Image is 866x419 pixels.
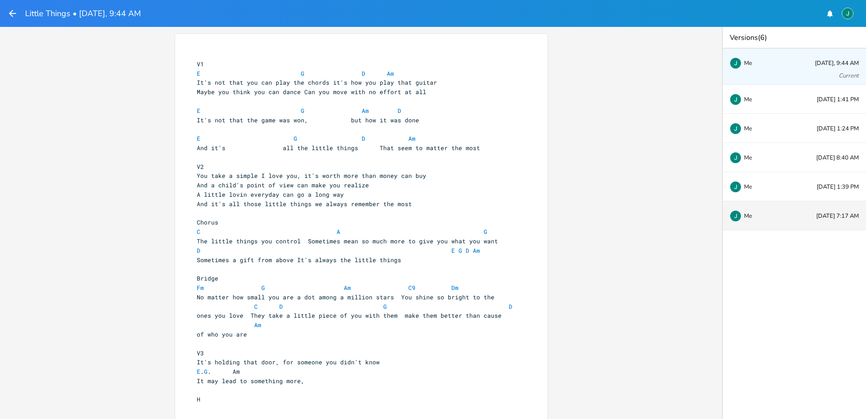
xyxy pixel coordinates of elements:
span: [DATE] 8:40 AM [816,155,859,161]
span: [DATE], 9:44 AM [815,60,859,66]
span: Me [744,125,752,132]
span: E [197,134,200,143]
span: G [294,134,297,143]
span: D [398,107,401,115]
div: Versions (6) [723,27,866,48]
span: E [197,367,200,376]
img: Jim Rudolf [730,57,741,69]
span: A little lovin everyday can go a long way [197,190,344,199]
img: Jim Rudolf [730,210,741,222]
span: C [197,228,200,236]
span: E [451,246,455,255]
span: C [254,302,258,311]
span: Bridge [197,274,218,282]
span: G [383,302,387,311]
span: [DATE] 1:39 PM [817,184,859,190]
span: H [197,395,200,403]
span: . . Am [197,367,240,376]
span: E [197,69,200,78]
span: C9 [408,284,416,292]
span: The little things you control Sometimes mean so much more to give you what you want [197,237,498,245]
span: Dm [451,284,459,292]
span: D [362,69,365,78]
img: Jim Rudolf [842,8,853,19]
span: Am [254,321,261,329]
span: Am [344,284,351,292]
span: It's holding that door, for someone you didn't know [197,358,380,366]
span: D [509,302,512,311]
span: [DATE] 7:17 AM [816,213,859,219]
span: V1 [197,60,204,68]
span: D [362,134,365,143]
h1: Little Things • [DATE], 9:44 AM [25,9,141,17]
span: Me [744,96,752,103]
span: And it's all the little things That seem to matter the most [197,144,480,152]
span: Am [408,134,416,143]
span: V3 [197,349,204,357]
span: It's not that you can play the chords it's how you play that guitar [197,78,437,86]
span: Me [744,184,752,190]
span: It may lead to something more, [197,377,304,385]
span: ones you love They take a little piece of you with them make them better than cause [197,311,502,320]
span: G [301,107,304,115]
img: Jim Rudolf [730,152,741,164]
span: Am [387,69,394,78]
span: Me [744,213,752,219]
span: Maybe you think you can dance Can you move with no effort at all [197,88,426,96]
span: And a child's point of view can make you realize [197,181,369,189]
span: Me [744,60,752,66]
span: A [337,228,340,236]
span: G [204,367,208,376]
span: Sometimes a gift from above It's always the little things [197,256,401,264]
span: No matter how small you are a dot among a million stars You shine so bright to the [197,293,494,301]
span: G [459,246,462,255]
span: G [261,284,265,292]
span: You take a simple I love you, it's worth more than money can buy [197,172,426,180]
span: D [197,246,200,255]
span: It's not that the game was won, but how it was done [197,116,419,124]
div: Current [839,73,859,79]
span: V2 [197,163,204,171]
img: Jim Rudolf [730,181,741,193]
span: D [279,302,283,311]
span: D [466,246,469,255]
img: Jim Rudolf [730,123,741,134]
span: G [301,69,304,78]
span: of who you are [197,330,247,338]
img: Jim Rudolf [730,94,741,105]
span: Fm [197,284,204,292]
span: Am [362,107,369,115]
span: Am [473,246,480,255]
span: [DATE] 1:24 PM [817,126,859,132]
span: E [197,107,200,115]
span: [DATE] 1:41 PM [817,97,859,103]
span: Me [744,155,752,161]
span: Chorus [197,218,218,226]
span: G [484,228,487,236]
span: And it's all those little things we always remember the most [197,200,412,208]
